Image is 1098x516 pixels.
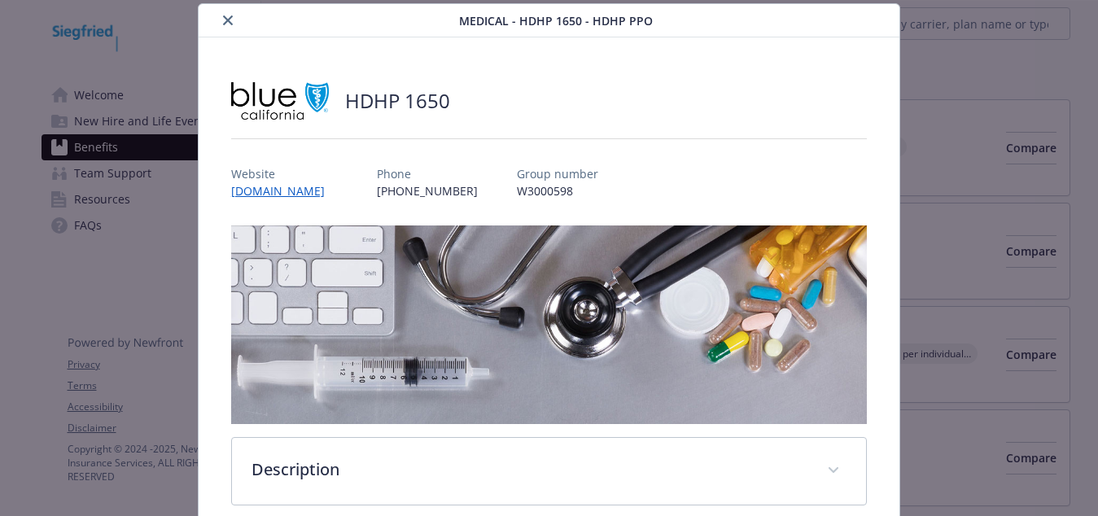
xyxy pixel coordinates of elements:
p: W3000598 [517,182,598,199]
p: Website [231,165,338,182]
div: Description [232,438,866,505]
h2: HDHP 1650 [345,87,450,115]
a: [DOMAIN_NAME] [231,183,338,199]
button: close [218,11,238,30]
p: [PHONE_NUMBER] [377,182,478,199]
p: Description [252,457,807,482]
span: Medical - HDHP 1650 - HDHP PPO [459,12,653,29]
img: banner [231,225,867,424]
p: Group number [517,165,598,182]
p: Phone [377,165,478,182]
img: Blue Shield of California [231,77,329,125]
